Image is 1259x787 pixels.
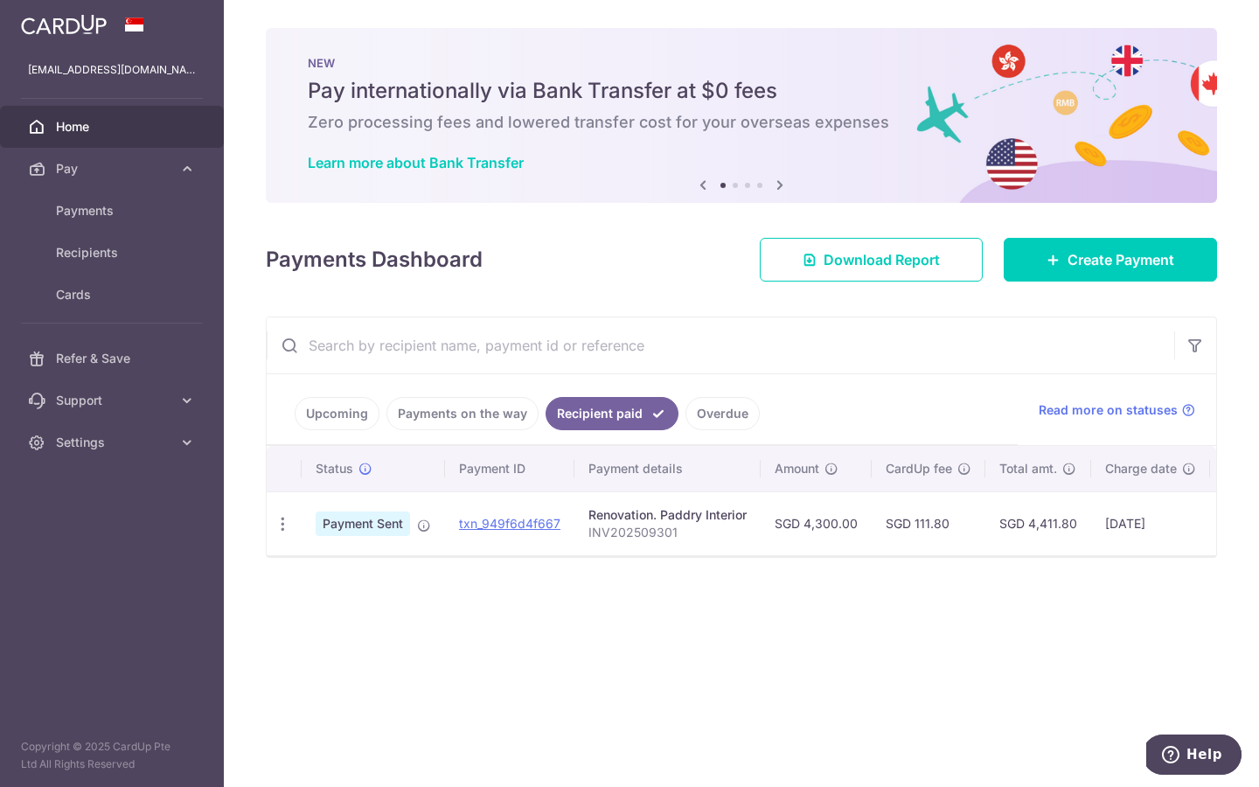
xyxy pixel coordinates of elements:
span: Settings [56,434,171,451]
td: SGD 4,411.80 [985,491,1091,555]
th: Payment ID [445,446,574,491]
span: Refer & Save [56,350,171,367]
span: Total amt. [999,460,1057,477]
td: SGD 111.80 [872,491,985,555]
img: Bank transfer banner [266,28,1217,203]
div: Renovation. Paddry Interior [588,506,747,524]
span: Cards [56,286,171,303]
span: Home [56,118,171,136]
a: Read more on statuses [1039,401,1195,419]
span: Charge date [1105,460,1177,477]
td: [DATE] [1091,491,1210,555]
a: Download Report [760,238,983,282]
h5: Pay internationally via Bank Transfer at $0 fees [308,77,1175,105]
span: Download Report [824,249,940,270]
span: CardUp fee [886,460,952,477]
span: Recipients [56,244,171,261]
a: Payments on the way [386,397,539,430]
p: NEW [308,56,1175,70]
a: txn_949f6d4f667 [459,516,560,531]
h4: Payments Dashboard [266,244,483,275]
a: Overdue [685,397,760,430]
p: INV202509301 [588,524,747,541]
span: Help [40,12,76,28]
img: CardUp [21,14,107,35]
span: Status [316,460,353,477]
span: Payment Sent [316,512,410,536]
input: Search by recipient name, payment id or reference [267,317,1174,373]
th: Payment details [574,446,761,491]
a: Recipient paid [546,397,678,430]
span: Payments [56,202,171,219]
td: SGD 4,300.00 [761,491,872,555]
span: Read more on statuses [1039,401,1178,419]
span: Pay [56,160,171,178]
a: Create Payment [1004,238,1217,282]
span: Create Payment [1068,249,1174,270]
span: Support [56,392,171,409]
h6: Zero processing fees and lowered transfer cost for your overseas expenses [308,112,1175,133]
iframe: Opens a widget where you can find more information [1146,735,1242,778]
span: Amount [775,460,819,477]
p: [EMAIL_ADDRESS][DOMAIN_NAME] [28,61,196,79]
a: Upcoming [295,397,379,430]
a: Learn more about Bank Transfer [308,154,524,171]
